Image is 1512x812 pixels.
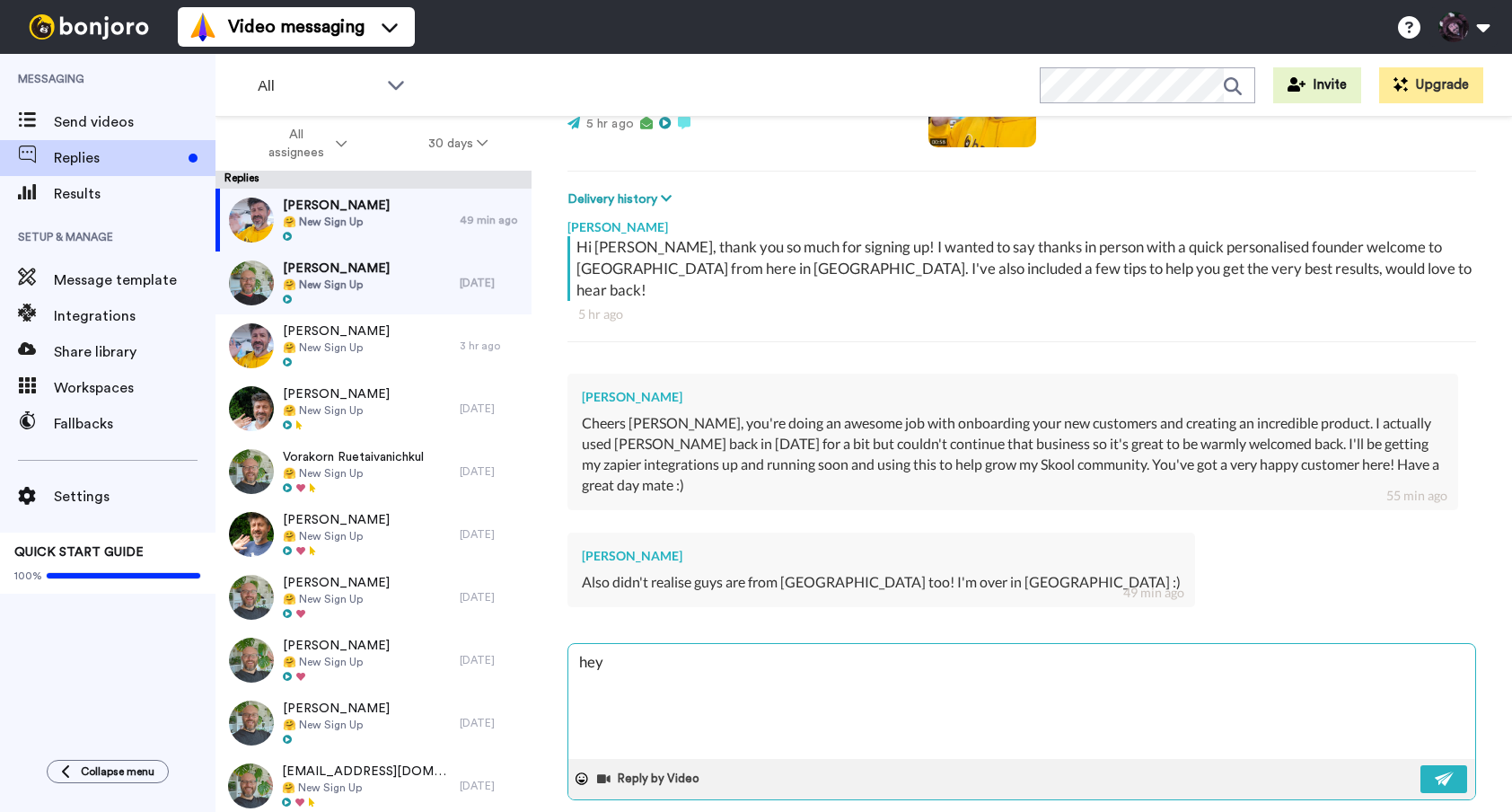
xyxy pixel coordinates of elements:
span: 🤗 New Sign Up [283,215,390,229]
span: Workspaces [54,377,215,399]
div: [PERSON_NAME] [582,388,1444,406]
span: Collapse menu [81,764,154,779]
span: 100% [14,569,42,583]
button: All assignees [219,119,388,169]
div: [DATE] [460,590,523,605]
span: Integrations [54,305,215,327]
a: [PERSON_NAME]🤗 New Sign Up[DATE] [215,503,532,566]
span: [EMAIL_ADDRESS][DOMAIN_NAME] [282,763,451,781]
img: 3d58cc93-c49c-4909-9428-c3dca59b48a9-thumb.jpg [229,323,274,368]
img: d995f0e2-6e6d-40df-be72-338cde5ee283-thumb.jpg [228,763,273,808]
div: [PERSON_NAME] [567,209,1476,236]
span: Send videos [54,111,215,133]
span: [PERSON_NAME] [283,637,390,655]
button: Delivery history [567,190,677,209]
button: 30 days [388,128,529,160]
span: Settings [54,486,215,507]
span: [PERSON_NAME] [283,574,390,592]
img: 5f7a1643-835f-468a-9300-6c6f8e6c990c-thumb.jpg [229,701,274,746]
span: Replies [54,147,181,169]
span: Video messaging [228,14,365,40]
span: Message template [54,269,215,291]
a: [PERSON_NAME]🤗 New Sign Up[DATE] [215,629,532,692]
div: [DATE] [460,716,523,730]
div: [DATE] [460,464,523,479]
img: vm-color.svg [189,13,217,41]
span: All [258,75,378,97]
div: [DATE] [460,276,523,290]
button: Upgrade [1379,67,1483,103]
div: [DATE] [460,527,523,542]
span: 🤗 New Sign Up [283,278,390,292]
span: QUICK START GUIDE [14,546,144,559]
div: 49 min ago [1123,584,1184,602]
span: [PERSON_NAME] [283,260,390,278]
img: 1c2a2d6c-f621-4ac2-aa6a-239eb9edddba-thumb.jpg [229,638,274,683]
div: Hi [PERSON_NAME], thank you so much for signing up! I wanted to say thanks in person with a quick... [576,236,1472,301]
div: [DATE] [460,653,523,667]
div: Also didn't realise guys are from [GEOGRAPHIC_DATA] too! I'm over in [GEOGRAPHIC_DATA] :) [582,572,1181,593]
button: Invite [1273,67,1361,103]
span: [PERSON_NAME] [283,197,390,215]
img: b13f1872-c30e-46df-8b19-3585009c4f6a-thumb.jpg [229,575,274,620]
div: [DATE] [460,402,523,416]
span: Share library [54,341,215,363]
div: Replies [215,171,532,189]
a: Vorakorn Ruetaivanichkul🤗 New Sign Up[DATE] [215,440,532,503]
img: 2228b192-667b-4da4-8079-daa530eb79b3-thumb.jpg [229,260,274,305]
button: Reply by Video [595,765,705,792]
span: 🤗 New Sign Up [283,529,390,543]
a: [PERSON_NAME]🤗 New Sign Up[DATE] [215,692,532,755]
img: send-white.svg [1435,772,1455,786]
img: df8ea31d-6622-4d1f-9198-a569afb84ade-thumb.jpg [229,198,274,243]
span: Vorakorn Ruetaivanichkul [283,448,424,466]
span: 🤗 New Sign Up [283,466,424,481]
div: 3 hr ago [460,339,523,353]
img: 631b3f3c-ea0e-441f-a336-800312bcfc3c-thumb.jpg [229,512,274,557]
span: All assignees [259,126,332,162]
div: [PERSON_NAME] [582,547,1181,565]
span: 🤗 New Sign Up [283,592,390,606]
span: Results [54,183,215,205]
img: f33cda64-340f-4753-b3ac-5768991b72f7-thumb.jpg [229,449,274,494]
span: 🤗 New Sign Up [282,781,451,795]
button: Collapse menu [47,760,169,783]
div: 55 min ago [1386,487,1447,505]
div: [DATE] [460,779,523,793]
span: 🤗 New Sign Up [283,655,390,669]
span: [PERSON_NAME] [283,322,390,340]
span: [PERSON_NAME] [283,511,390,529]
div: 49 min ago [460,213,523,227]
span: [PERSON_NAME] [283,700,390,718]
span: 🤗 New Sign Up [283,718,390,732]
div: Cheers [PERSON_NAME], you're doing an awesome job with onboarding your new customers and creating... [582,413,1444,495]
a: [PERSON_NAME]🤗 New Sign Up[DATE] [215,252,532,314]
img: d0823730-6f7f-4e52-bd7c-4cf3bfb07306-thumb.jpg [229,386,274,431]
a: [PERSON_NAME]🤗 New Sign Up3 hr ago [215,314,532,377]
span: 🤗 New Sign Up [283,403,390,418]
textarea: hey [568,644,1475,759]
a: [PERSON_NAME]🤗 New Sign Up[DATE] [215,377,532,440]
a: [PERSON_NAME]🤗 New Sign Up[DATE] [215,566,532,629]
div: 5 hr ago [578,305,1465,323]
span: 🤗 New Sign Up [283,340,390,355]
span: 5 hr ago [586,118,634,130]
a: [PERSON_NAME]🤗 New Sign Up49 min ago [215,189,532,252]
span: [PERSON_NAME] [283,385,390,403]
span: Fallbacks [54,413,215,435]
img: bj-logo-header-white.svg [22,14,156,40]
